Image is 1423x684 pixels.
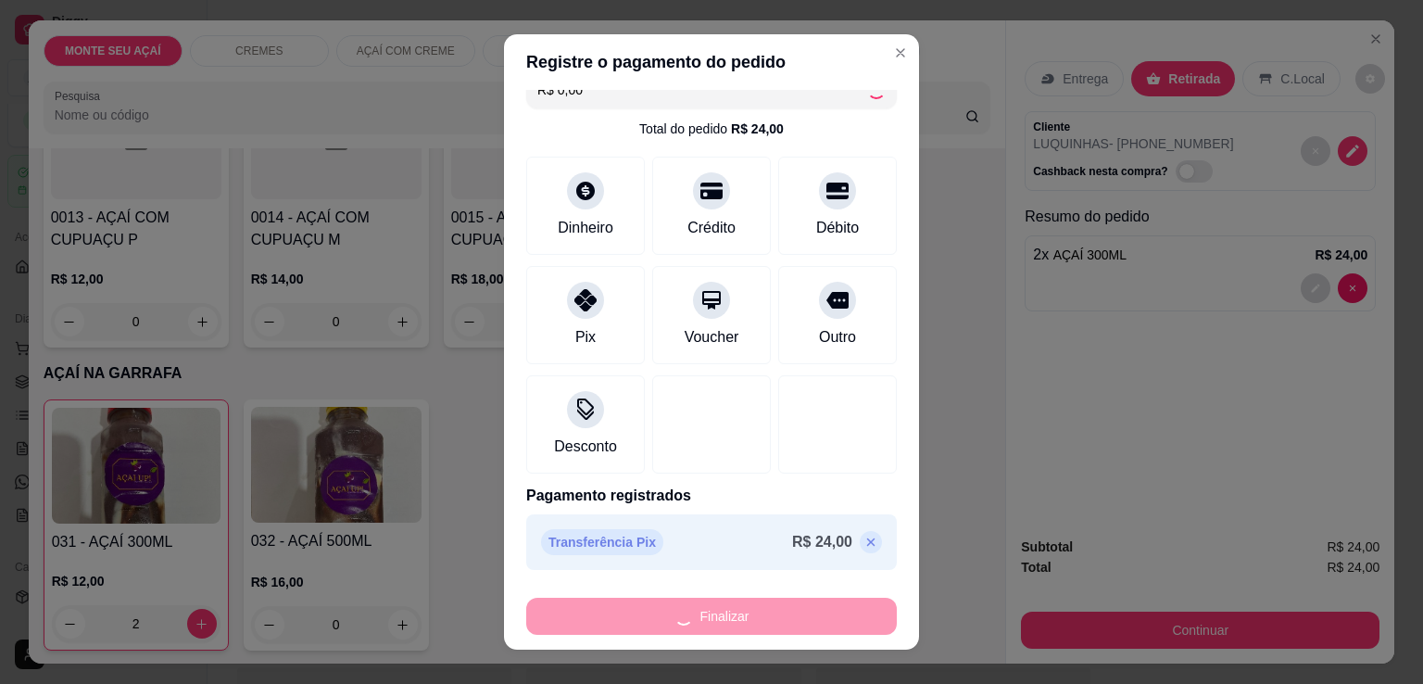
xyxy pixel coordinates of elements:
input: Ex.: hambúrguer de cordeiro [537,71,867,108]
p: Pagamento registrados [526,485,897,507]
div: Dinheiro [558,217,613,239]
div: Crédito [687,217,736,239]
button: Close [886,38,915,68]
header: Registre o pagamento do pedido [504,34,919,90]
p: R$ 24,00 [792,531,852,553]
div: Voucher [685,326,739,348]
div: Desconto [554,436,617,458]
div: Outro [819,326,856,348]
div: Débito [816,217,859,239]
div: R$ 24,00 [731,120,784,138]
p: Transferência Pix [541,529,663,555]
div: Loading [867,81,886,99]
div: Pix [575,326,596,348]
div: Total do pedido [639,120,784,138]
